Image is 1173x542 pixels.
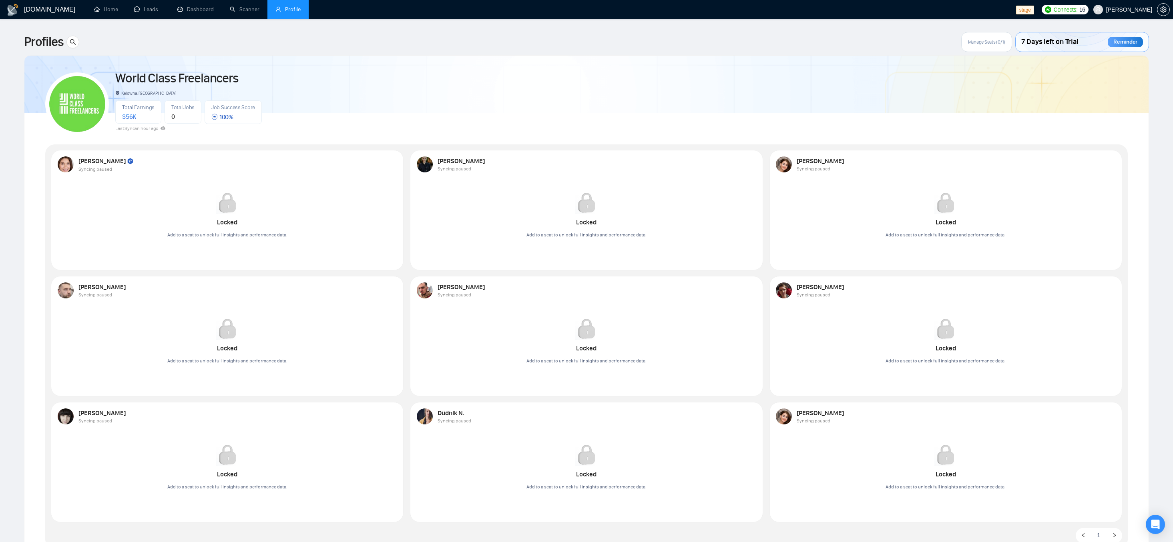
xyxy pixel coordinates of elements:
[177,6,214,13] a: dashboardDashboard
[285,6,301,13] span: Profile
[78,157,134,165] strong: [PERSON_NAME]
[115,91,120,95] span: environment
[934,318,957,340] img: Locked
[1016,6,1034,14] span: stage
[438,166,471,172] span: Syncing paused
[1146,515,1165,534] div: Open Intercom Messenger
[217,218,237,226] strong: Locked
[58,282,74,298] img: USER
[438,283,486,291] strong: [PERSON_NAME]
[1079,531,1088,540] li: Previous Page
[1157,6,1170,13] a: setting
[171,104,195,111] span: Total Jobs
[78,166,112,172] span: Syncing paused
[438,409,466,417] strong: Dudnik N.
[94,6,118,13] a: homeHome
[167,232,287,238] span: Add to a seat to unlock full insights and performance data.
[438,157,486,165] strong: [PERSON_NAME]
[6,4,19,16] img: logo
[797,409,845,417] strong: [PERSON_NAME]
[115,126,165,131] span: Last Sync an hour ago
[936,218,956,226] strong: Locked
[1021,35,1079,49] span: 7 Days left on Trial
[526,358,647,364] span: Add to a seat to unlock full insights and performance data.
[575,318,598,340] img: Locked
[115,70,238,86] a: World Class Freelancers
[122,104,155,111] span: Total Earnings
[78,283,127,291] strong: [PERSON_NAME]
[1045,6,1051,13] img: upwork-logo.png
[797,283,845,291] strong: [PERSON_NAME]
[1110,531,1119,540] button: right
[230,6,259,13] a: searchScanner
[1079,5,1085,14] span: 16
[417,282,433,298] img: USER
[217,470,237,478] strong: Locked
[776,156,792,172] img: USER
[797,292,830,298] span: Syncing paused
[67,39,79,45] span: search
[66,36,79,48] button: search
[797,157,845,165] strong: [PERSON_NAME]
[936,470,956,478] strong: Locked
[1095,7,1101,12] span: user
[936,344,956,352] strong: Locked
[575,192,598,214] img: Locked
[576,470,597,478] strong: Locked
[58,156,74,172] img: USER
[134,6,161,13] a: messageLeads
[438,418,471,424] span: Syncing paused
[526,484,647,490] span: Add to a seat to unlock full insights and performance data.
[211,113,233,121] span: 100 %
[78,292,112,298] span: Syncing paused
[886,484,1006,490] span: Add to a seat to unlock full insights and performance data.
[526,232,647,238] span: Add to a seat to unlock full insights and performance data.
[1054,5,1078,14] span: Connects:
[417,408,433,424] img: USER
[49,76,105,132] img: World Class Freelancers
[776,282,792,298] img: USER
[78,418,112,424] span: Syncing paused
[1108,37,1143,47] div: Reminder
[797,166,830,172] span: Syncing paused
[275,6,281,12] span: user
[1079,531,1088,540] button: left
[217,344,237,352] strong: Locked
[1094,531,1103,540] li: 1
[58,408,74,424] img: USER
[934,192,957,214] img: Locked
[216,444,239,466] img: Locked
[1112,533,1117,538] span: right
[886,232,1006,238] span: Add to a seat to unlock full insights and performance data.
[776,408,792,424] img: USER
[1157,3,1170,16] button: setting
[934,444,957,466] img: Locked
[797,418,830,424] span: Syncing paused
[171,113,175,120] span: 0
[1094,531,1103,540] a: 1
[886,358,1006,364] span: Add to a seat to unlock full insights and performance data.
[576,344,597,352] strong: Locked
[115,90,176,96] span: Kelowna, [GEOGRAPHIC_DATA]
[127,158,134,165] img: top_rated
[216,318,239,340] img: Locked
[968,39,1005,45] span: Manage Seats (0/1)
[122,113,136,120] span: $ 56K
[216,192,239,214] img: Locked
[1157,6,1169,13] span: setting
[576,218,597,226] strong: Locked
[1110,531,1119,540] li: Next Page
[167,484,287,490] span: Add to a seat to unlock full insights and performance data.
[417,156,433,172] img: USER
[211,104,255,111] span: Job Success Score
[575,444,598,466] img: Locked
[438,292,471,298] span: Syncing paused
[78,409,127,417] strong: [PERSON_NAME]
[167,358,287,364] span: Add to a seat to unlock full insights and performance data.
[1081,533,1086,538] span: left
[24,32,63,52] span: Profiles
